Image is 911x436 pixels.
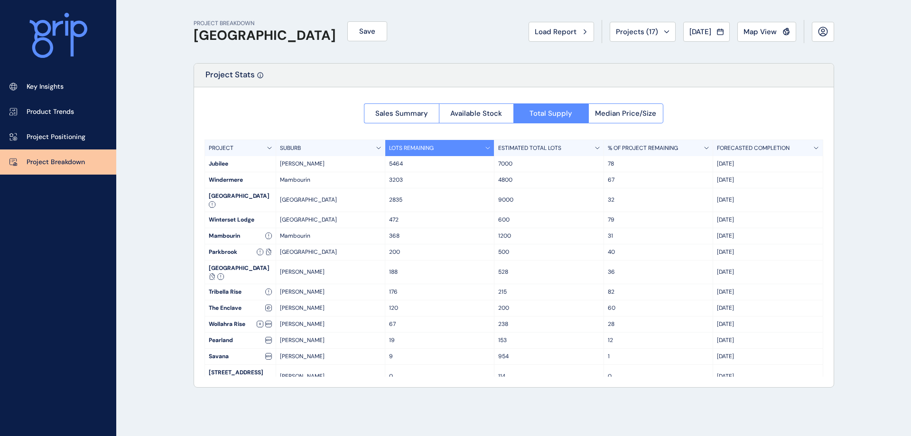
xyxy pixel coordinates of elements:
p: 82 [608,288,709,296]
p: PROJECT [209,144,233,152]
p: 40 [608,248,709,256]
p: [DATE] [717,353,818,361]
p: 500 [498,248,599,256]
p: 528 [498,268,599,276]
span: Median Price/Size [595,109,656,118]
p: 12 [608,336,709,344]
p: Mambourin [280,176,381,184]
p: 1200 [498,232,599,240]
div: Wollahra Rise [205,316,276,332]
p: [DATE] [717,160,818,168]
span: [DATE] [689,27,711,37]
button: Median Price/Size [588,103,664,123]
p: 176 [389,288,490,296]
p: [DATE] [717,304,818,312]
p: [PERSON_NAME] [280,353,381,361]
div: Mambourin [205,228,276,244]
p: 4800 [498,176,599,184]
p: 67 [389,320,490,328]
span: Available Stock [450,109,502,118]
button: Map View [737,22,796,42]
p: ESTIMATED TOTAL LOTS [498,144,561,152]
p: 79 [608,216,709,224]
p: Project Positioning [27,132,85,142]
p: [DATE] [717,176,818,184]
p: [PERSON_NAME] [280,268,381,276]
p: [DATE] [717,372,818,380]
p: 78 [608,160,709,168]
div: The Enclave [205,300,276,316]
p: [GEOGRAPHIC_DATA] [280,216,381,224]
p: FORECASTED COMPLETION [717,144,790,152]
p: Project Breakdown [27,158,85,167]
p: 28 [608,320,709,328]
p: 0 [608,372,709,380]
p: 3203 [389,176,490,184]
p: [PERSON_NAME] [280,372,381,380]
p: [DATE] [717,196,818,204]
p: 200 [389,248,490,256]
p: [DATE] [717,268,818,276]
button: Projects (17) [610,22,676,42]
p: [PERSON_NAME] [280,288,381,296]
p: [DATE] [717,288,818,296]
p: 9 [389,353,490,361]
p: 2835 [389,196,490,204]
p: [PERSON_NAME] [280,336,381,344]
p: 7000 [498,160,599,168]
p: [DATE] [717,248,818,256]
div: [GEOGRAPHIC_DATA] [205,188,276,212]
p: SUBURB [280,144,301,152]
p: 9000 [498,196,599,204]
button: [DATE] [683,22,730,42]
p: 60 [608,304,709,312]
span: Sales Summary [375,109,428,118]
p: 5464 [389,160,490,168]
p: 32 [608,196,709,204]
p: LOTS REMAINING [389,144,434,152]
p: [PERSON_NAME] [280,304,381,312]
p: [DATE] [717,336,818,344]
span: Save [359,27,375,36]
p: 215 [498,288,599,296]
p: 0 [389,372,490,380]
span: Load Report [535,27,576,37]
p: Key Insights [27,82,64,92]
p: [PERSON_NAME] [280,160,381,168]
p: 600 [498,216,599,224]
button: Load Report [529,22,594,42]
p: [DATE] [717,216,818,224]
p: 36 [608,268,709,276]
p: 188 [389,268,490,276]
p: 31 [608,232,709,240]
button: Total Supply [513,103,588,123]
div: Jubilee [205,156,276,172]
p: 153 [498,336,599,344]
span: Projects ( 17 ) [616,27,658,37]
p: [GEOGRAPHIC_DATA] [280,196,381,204]
p: 238 [498,320,599,328]
span: Map View [744,27,777,37]
p: % OF PROJECT REMAINING [608,144,678,152]
p: 200 [498,304,599,312]
button: Save [347,21,387,41]
div: [GEOGRAPHIC_DATA] [205,260,276,284]
p: 368 [389,232,490,240]
div: [STREET_ADDRESS] [205,365,276,388]
button: Available Stock [439,103,514,123]
p: [DATE] [717,232,818,240]
p: Mambourin [280,232,381,240]
div: Savana [205,349,276,364]
div: Tribella Rise [205,284,276,300]
p: 954 [498,353,599,361]
p: 114 [498,372,599,380]
p: Project Stats [205,69,255,87]
p: 19 [389,336,490,344]
p: 1 [608,353,709,361]
button: Sales Summary [364,103,439,123]
div: Parkbrook [205,244,276,260]
div: Pearland [205,333,276,348]
p: PROJECT BREAKDOWN [194,19,336,28]
p: 67 [608,176,709,184]
span: Total Supply [530,109,572,118]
